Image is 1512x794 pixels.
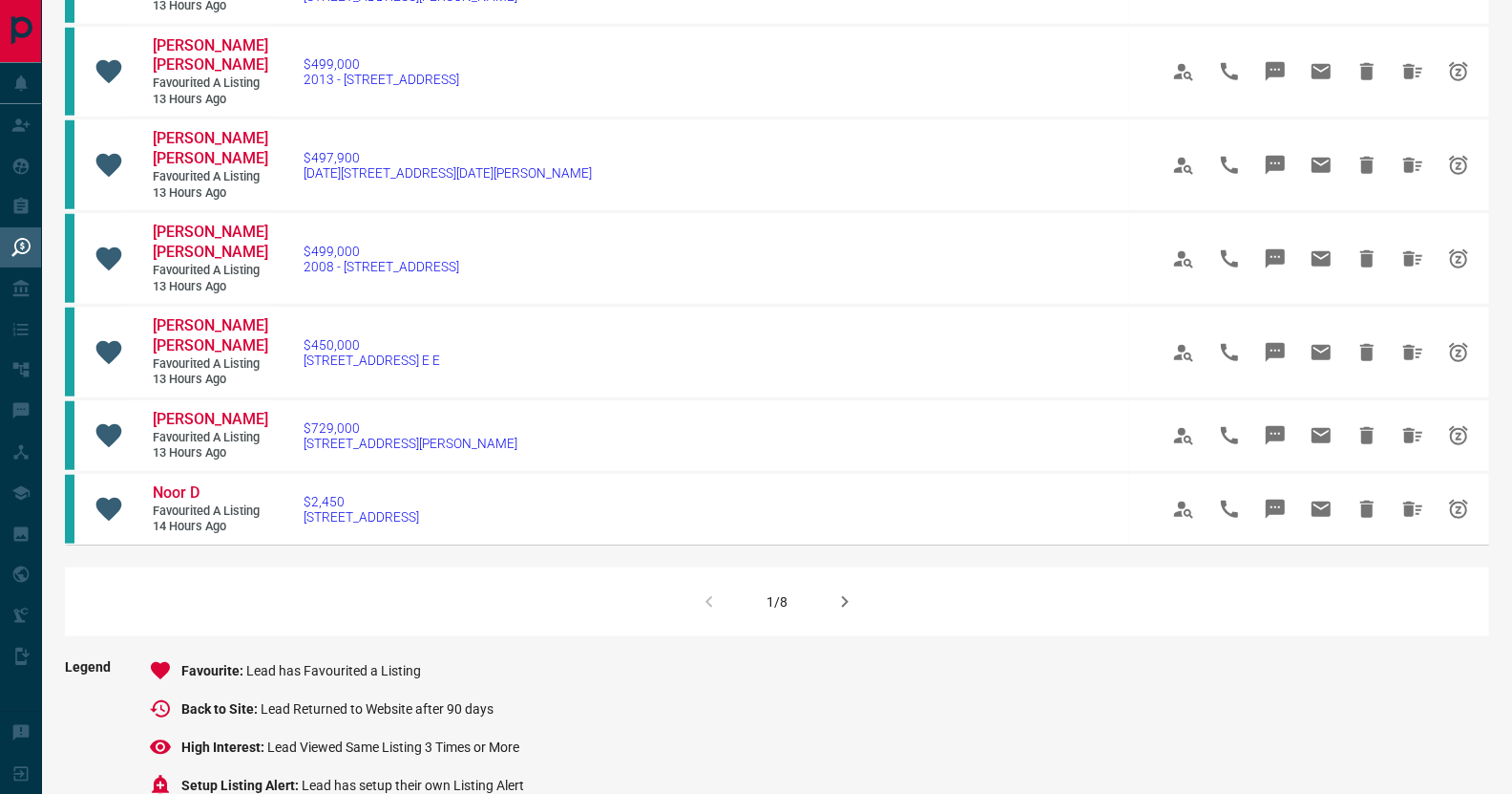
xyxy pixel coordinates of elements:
span: Message [1252,413,1298,459]
div: condos.ca [65,120,74,209]
span: Favourited a Listing [153,75,267,92]
a: $497,900[DATE][STREET_ADDRESS][DATE][PERSON_NAME] [304,150,592,181]
span: [PERSON_NAME] [PERSON_NAME] [153,129,268,167]
span: Lead Returned to Website after 90 days [261,701,493,717]
span: Hide All from Jason Jo [1390,49,1436,95]
a: $499,0002013 - [STREET_ADDRESS] [304,56,459,87]
span: Hide [1344,413,1390,459]
span: $450,000 [304,337,440,353]
span: Lead Viewed Same Listing 3 Times or More [267,740,519,755]
span: Call [1207,486,1252,532]
a: [PERSON_NAME] [PERSON_NAME] [153,129,267,169]
span: Favourited a Listing [153,430,267,446]
span: Snooze [1436,142,1481,188]
span: Message [1252,49,1298,95]
span: 14 hours ago [153,519,267,535]
span: Snooze [1436,413,1481,459]
span: 13 hours ago [153,372,267,388]
span: View Profile [1161,236,1207,282]
span: Hide [1344,142,1390,188]
span: [STREET_ADDRESS] [304,509,419,525]
span: $497,900 [304,150,592,165]
span: [PERSON_NAME] [PERSON_NAME] [153,36,268,75]
span: High Interest [181,740,267,755]
span: Setup Listing Alert [181,778,302,793]
span: Noor D [153,483,199,502]
span: Call [1207,49,1252,95]
span: $499,000 [304,56,459,72]
span: Lead has setup their own Listing Alert [302,778,524,793]
span: View Profile [1161,142,1207,188]
span: Hide [1344,330,1390,376]
span: Message [1252,236,1298,282]
span: Hide [1344,49,1390,95]
span: Favourited a Listing [153,169,267,185]
span: 2008 - [STREET_ADDRESS] [304,259,459,274]
span: Email [1298,330,1344,376]
span: [PERSON_NAME] [153,410,268,428]
span: Email [1298,486,1344,532]
div: condos.ca [65,28,74,117]
span: Hide All from Jason Jo [1390,236,1436,282]
span: Hide All from Jason Jo [1390,142,1436,188]
span: Email [1298,49,1344,95]
span: Snooze [1436,236,1481,282]
span: View Profile [1161,413,1207,459]
span: Hide [1344,236,1390,282]
a: [PERSON_NAME] [PERSON_NAME] [153,223,267,263]
span: [STREET_ADDRESS][PERSON_NAME] [304,436,517,451]
span: 13 hours ago [153,279,267,295]
span: 13 hours ago [153,92,267,108]
a: $450,000[STREET_ADDRESS] E E [304,337,440,368]
span: View Profile [1161,486,1207,532]
span: Snooze [1436,49,1481,95]
span: Snooze [1436,330,1481,376]
span: View Profile [1161,49,1207,95]
span: 13 hours ago [153,445,267,461]
span: $2,450 [304,494,419,509]
span: [STREET_ADDRESS] E E [304,353,440,368]
div: condos.ca [65,475,74,544]
a: [PERSON_NAME] [PERSON_NAME] [153,36,267,76]
span: Favourited a Listing [153,504,267,520]
a: [PERSON_NAME] [153,410,267,430]
span: Call [1207,413,1252,459]
span: Hide All from Noor D [1390,486,1436,532]
span: Hide [1344,486,1390,532]
span: 2013 - [STREET_ADDRESS] [304,72,459,87]
span: Call [1207,236,1252,282]
span: Hide All from Jason Jo [1390,330,1436,376]
span: Message [1252,142,1298,188]
span: $729,000 [304,420,517,436]
span: Message [1252,486,1298,532]
span: Favourited a Listing [153,263,267,279]
a: $729,000[STREET_ADDRESS][PERSON_NAME] [304,420,517,451]
span: Lead has Favourited a Listing [246,663,421,678]
span: Hide All from Dafi Malo [1390,413,1436,459]
span: [DATE][STREET_ADDRESS][DATE][PERSON_NAME] [304,165,592,181]
span: Favourite [181,663,246,678]
a: $2,450[STREET_ADDRESS] [304,494,419,525]
a: Noor D [153,483,267,504]
a: $499,0002008 - [STREET_ADDRESS] [304,244,459,274]
div: condos.ca [65,214,74,303]
a: [PERSON_NAME] [PERSON_NAME] [153,316,267,356]
span: [PERSON_NAME] [PERSON_NAME] [153,223,268,261]
span: $499,000 [304,244,459,259]
span: Call [1207,330,1252,376]
div: 1/8 [766,594,787,610]
div: condos.ca [65,308,74,397]
span: Back to Site [181,701,261,717]
span: Email [1298,413,1344,459]
div: condos.ca [65,401,74,470]
span: [PERSON_NAME] [PERSON_NAME] [153,316,268,354]
span: View Profile [1161,330,1207,376]
span: Call [1207,142,1252,188]
span: Email [1298,236,1344,282]
span: 13 hours ago [153,185,267,202]
span: Email [1298,142,1344,188]
span: Favourited a Listing [153,356,267,373]
span: Message [1252,330,1298,376]
span: Snooze [1436,486,1481,532]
